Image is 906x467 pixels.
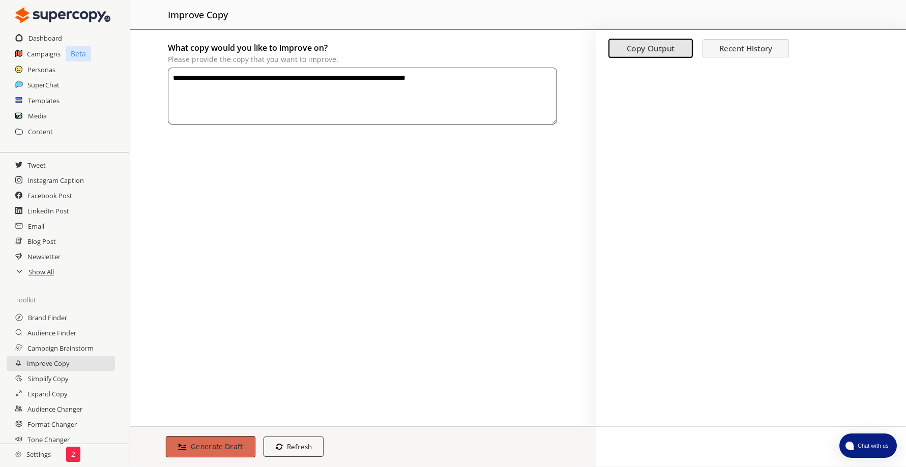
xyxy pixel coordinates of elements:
a: Tweet [27,158,46,173]
b: Recent History [719,43,772,53]
a: Audience Finder [27,325,76,340]
button: Generate Draft [166,436,255,457]
a: Facebook Post [27,188,72,203]
a: Campaigns [27,46,61,61]
h2: What copy would you like to improve on? [168,40,558,55]
a: Templates [28,93,60,108]
h2: improve copy [168,5,228,24]
a: Content [28,124,53,139]
textarea: originalCopy-textarea [168,68,557,124]
p: 2 [71,450,75,458]
p: Beta [66,46,91,61]
a: Personas [27,62,55,77]
a: Blog Post [27,234,56,249]
button: atlas-launcher [839,433,897,458]
a: Tone Changer [27,432,70,447]
a: Simplify Copy [28,371,68,386]
a: Instagram Caption [27,173,84,188]
b: Generate Draft [191,442,243,451]
a: Show All [28,264,54,279]
img: Close [15,5,110,25]
p: Please provide the copy that you want to improve. [168,55,558,64]
img: Close [15,451,21,457]
a: Dashboard [28,30,62,46]
a: Media [28,108,47,123]
a: Improve Copy [27,356,69,371]
button: Refresh [264,437,324,457]
button: Recent History [703,39,789,57]
span: Chat with us [854,442,891,450]
button: Copy Output [608,39,693,58]
b: Refresh [287,442,312,451]
a: Campaign Brainstorm [27,340,94,356]
a: Newsletter [27,249,61,264]
a: Brand Finder [28,310,67,325]
a: Email [28,219,44,234]
a: SuperChat [27,77,60,92]
a: LinkedIn Post [27,203,69,219]
a: Expand Copy [27,386,67,401]
a: Audience Changer [27,401,82,417]
b: Copy Output [626,43,675,54]
a: Format Changer [27,417,77,432]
